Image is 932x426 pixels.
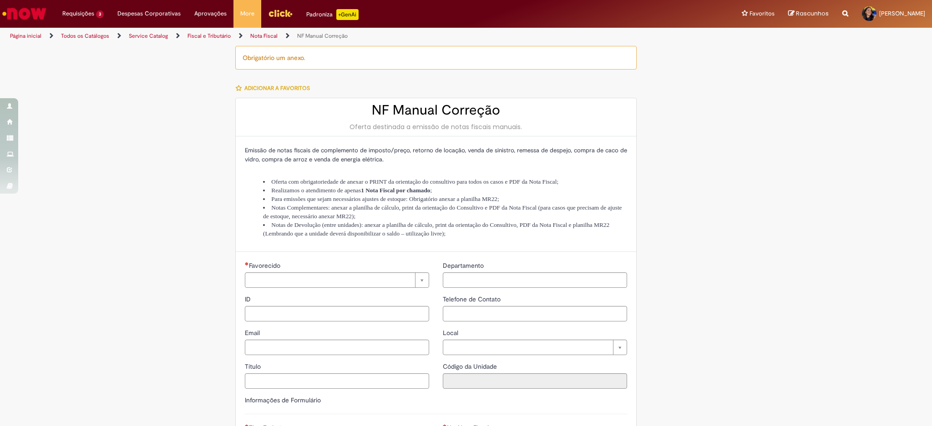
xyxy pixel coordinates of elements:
[245,146,627,163] span: Emissão de notas fiscais de complemento de imposto/preço, retorno de locação, venda de sinistro, ...
[194,9,227,18] span: Aprovações
[61,32,109,40] a: Todos os Catálogos
[62,9,94,18] span: Requisições
[235,46,637,70] div: Obrigatório um anexo.
[443,340,627,355] a: Limpar campo Local
[297,32,348,40] a: NF Manual Correção
[245,340,429,355] input: Email
[443,261,486,270] span: Departamento
[235,79,315,98] button: Adicionar a Favoritos
[245,103,627,118] h2: NF Manual Correção
[879,10,925,17] span: [PERSON_NAME]
[788,10,829,18] a: Rascunhos
[245,396,321,404] label: Informações de Formulário
[187,32,231,40] a: Fiscal e Tributário
[129,32,168,40] a: Service Catalog
[796,9,829,18] span: Rascunhos
[443,306,627,321] input: Telefone de Contato
[245,362,263,371] span: Título
[271,178,558,185] span: Oferta com obrigatoriedade de anexar o PRINT da orientação do consultivo para todos os casos e PD...
[268,6,293,20] img: click_logo_yellow_360x200.png
[245,272,429,288] a: Limpar campo Favorecido
[249,261,282,270] span: Necessários - Favorecido
[244,85,310,92] span: Adicionar a Favoritos
[271,187,432,194] span: Realizamos o atendimento de apenas ;
[240,9,254,18] span: More
[443,373,627,389] input: Código da Unidade
[1,5,48,23] img: ServiceNow
[245,329,262,337] span: Email
[117,9,181,18] span: Despesas Corporativas
[443,362,499,371] span: Somente leitura - Código da Unidade
[263,204,622,220] span: Notas Complementares: anexar a planilha de cálculo, print da orientação do Consultivo e PDF da No...
[443,329,460,337] span: Local
[10,32,41,40] a: Página inicial
[245,295,253,303] span: ID
[7,28,614,45] ul: Trilhas de página
[250,32,278,40] a: Nota Fiscal
[245,122,627,131] div: Oferta destinada a emissão de notas fiscais manuais.
[443,272,627,288] input: Departamento
[245,262,249,266] span: Necessários
[263,221,609,237] span: Notas de Devolução (entre unidades): anexar a planilha de cálculo, print da orientação do Consult...
[271,195,499,202] span: Para emissões que sejam necessários ajustes de estoque: Obrigatório anexar a planilha MR22;
[96,10,104,18] span: 3
[245,306,429,321] input: ID
[336,9,359,20] p: +GenAi
[245,373,429,389] input: Título
[443,295,502,303] span: Telefone de Contato
[443,362,499,371] label: Somente leitura - Código da Unidade
[750,9,775,18] span: Favoritos
[361,187,430,194] strong: 1 Nota Fiscal por chamado
[306,9,359,20] div: Padroniza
